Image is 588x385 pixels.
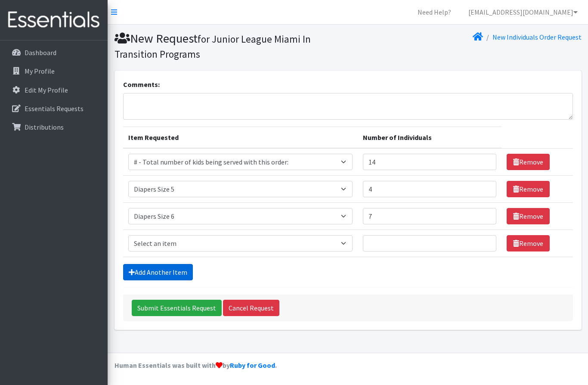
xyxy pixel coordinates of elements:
a: Distributions [3,118,104,136]
a: [EMAIL_ADDRESS][DOMAIN_NAME] [461,3,585,21]
th: Item Requested [123,127,358,149]
h1: New Request [115,31,345,61]
p: Distributions [25,123,64,131]
a: Add Another Item [123,264,193,280]
a: Remove [507,235,550,251]
a: Edit My Profile [3,81,104,99]
a: Cancel Request [223,300,279,316]
a: Essentials Requests [3,100,104,117]
label: Comments: [123,79,160,90]
th: Number of Individuals [358,127,502,149]
p: My Profile [25,67,55,75]
input: Submit Essentials Request [132,300,222,316]
a: Dashboard [3,44,104,61]
strong: Human Essentials was built with by . [115,361,277,369]
p: Edit My Profile [25,86,68,94]
a: Remove [507,154,550,170]
img: HumanEssentials [3,6,104,34]
p: Dashboard [25,48,56,57]
a: My Profile [3,62,104,80]
a: Remove [507,208,550,224]
a: Ruby for Good [230,361,275,369]
small: for Junior League Miami In Transition Programs [115,33,311,60]
a: Need Help? [411,3,458,21]
p: Essentials Requests [25,104,84,113]
a: New Individuals Order Request [492,33,582,41]
a: Remove [507,181,550,197]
